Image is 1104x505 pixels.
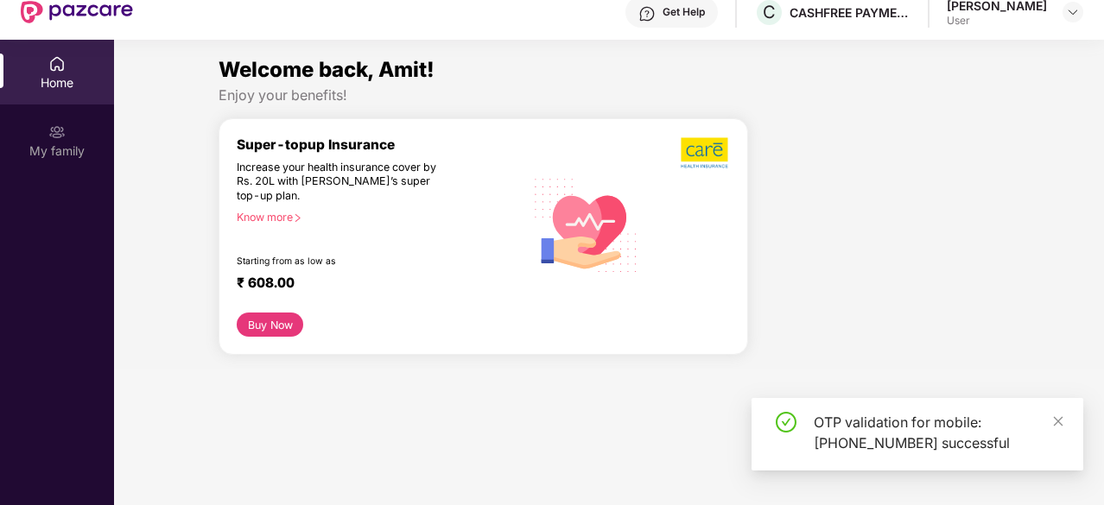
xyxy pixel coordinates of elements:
[219,86,999,104] div: Enjoy your benefits!
[1052,415,1064,427] span: close
[48,55,66,73] img: svg+xml;base64,PHN2ZyBpZD0iSG9tZSIgeG1sbnM9Imh0dHA6Ly93d3cudzMub3JnLzIwMDAvc3ZnIiB3aWR0aD0iMjAiIG...
[237,275,507,295] div: ₹ 608.00
[237,256,451,268] div: Starting from as low as
[524,161,648,287] img: svg+xml;base64,PHN2ZyB4bWxucz0iaHR0cDovL3d3dy53My5vcmcvMjAwMC9zdmciIHhtbG5zOnhsaW5rPSJodHRwOi8vd3...
[1066,5,1080,19] img: svg+xml;base64,PHN2ZyBpZD0iRHJvcGRvd24tMzJ4MzIiIHhtbG5zPSJodHRwOi8vd3d3LnczLm9yZy8yMDAwL3N2ZyIgd2...
[293,213,302,223] span: right
[237,161,450,204] div: Increase your health insurance cover by Rs. 20L with [PERSON_NAME]’s super top-up plan.
[814,412,1063,453] div: OTP validation for mobile: [PHONE_NUMBER] successful
[48,123,66,141] img: svg+xml;base64,PHN2ZyB3aWR0aD0iMjAiIGhlaWdodD0iMjAiIHZpZXdCb3g9IjAgMCAyMCAyMCIgZmlsbD0ibm9uZSIgeG...
[663,5,705,19] div: Get Help
[763,2,776,22] span: C
[219,57,435,82] span: Welcome back, Amit!
[681,136,730,169] img: b5dec4f62d2307b9de63beb79f102df3.png
[21,1,133,23] img: New Pazcare Logo
[947,14,1047,28] div: User
[790,4,910,21] div: CASHFREE PAYMENTS INDIA PVT. LTD.
[237,211,514,223] div: Know more
[237,136,524,153] div: Super-topup Insurance
[776,412,796,432] span: check-circle
[638,5,656,22] img: svg+xml;base64,PHN2ZyBpZD0iSGVscC0zMngzMiIgeG1sbnM9Imh0dHA6Ly93d3cudzMub3JnLzIwMDAvc3ZnIiB3aWR0aD...
[237,312,303,337] button: Buy Now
